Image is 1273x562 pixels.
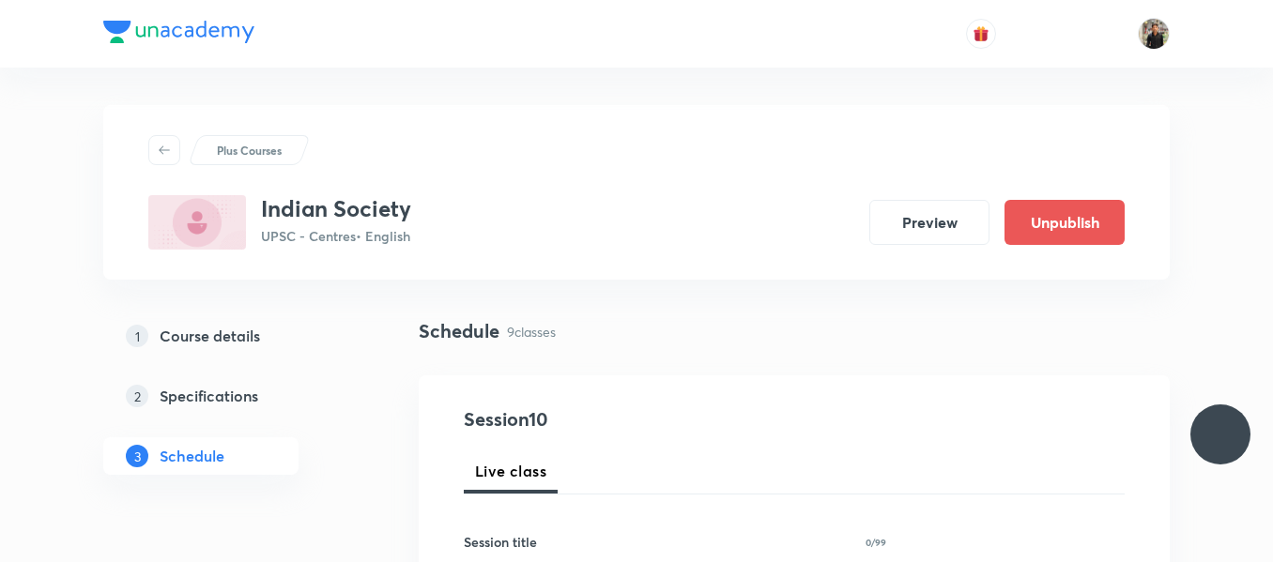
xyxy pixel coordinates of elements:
h4: Schedule [419,317,499,345]
p: 1 [126,325,148,347]
a: 1Course details [103,317,359,355]
a: Company Logo [103,21,254,48]
span: Live class [475,460,546,482]
button: Preview [869,200,989,245]
p: 2 [126,385,148,407]
h5: Specifications [160,385,258,407]
p: Plus Courses [217,142,282,159]
h6: Session title [464,532,537,552]
img: avatar [973,25,989,42]
p: 3 [126,445,148,467]
h3: Indian Society [261,195,411,222]
img: 16BBFD4C-D81C-4D59-8059-BDA672F72F5B_plus.png [148,195,246,250]
p: 9 classes [507,322,556,342]
h5: Schedule [160,445,224,467]
img: ttu [1209,423,1232,446]
p: UPSC - Centres • English [261,226,411,246]
button: Unpublish [1005,200,1125,245]
h4: Session 10 [464,405,806,433]
a: 2Specifications [103,377,359,415]
button: avatar [966,19,996,49]
img: Company Logo [103,21,254,43]
h5: Course details [160,325,260,347]
img: Yudhishthir [1138,18,1170,50]
p: 0/99 [866,538,886,547]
